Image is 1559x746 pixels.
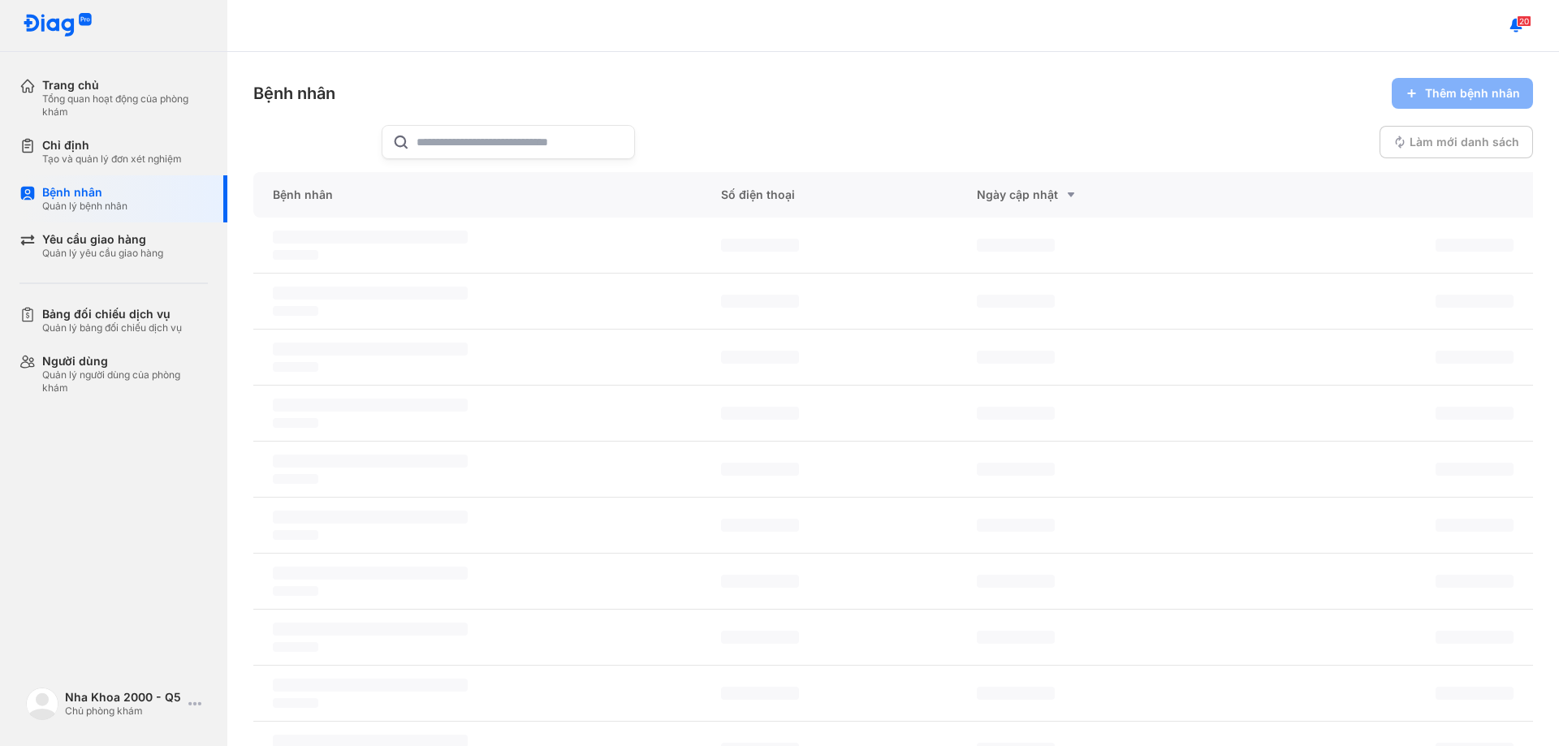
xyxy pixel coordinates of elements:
span: ‌ [977,631,1055,644]
div: Quản lý yêu cầu giao hàng [42,247,163,260]
div: Ngày cập nhật [977,185,1194,205]
span: ‌ [1436,631,1514,644]
span: ‌ [273,231,468,244]
span: ‌ [273,362,318,372]
div: Nha Khoa 2000 - Q5 [65,690,182,705]
span: ‌ [721,575,799,588]
div: Bệnh nhân [42,185,127,200]
span: ‌ [721,239,799,252]
span: ‌ [1436,407,1514,420]
span: ‌ [273,530,318,540]
span: Thêm bệnh nhân [1425,86,1520,101]
span: ‌ [977,463,1055,476]
span: ‌ [273,586,318,596]
span: ‌ [977,519,1055,532]
span: ‌ [1436,351,1514,364]
div: Quản lý người dùng của phòng khám [42,369,208,395]
span: ‌ [273,511,468,524]
span: ‌ [977,295,1055,308]
span: ‌ [1436,295,1514,308]
span: ‌ [273,698,318,708]
span: ‌ [721,687,799,700]
span: ‌ [273,306,318,316]
span: ‌ [721,519,799,532]
span: ‌ [273,679,468,692]
div: Số điện thoại [702,172,957,218]
span: ‌ [721,351,799,364]
div: Người dùng [42,354,208,369]
img: logo [23,13,93,38]
span: ‌ [1436,687,1514,700]
span: ‌ [977,351,1055,364]
span: ‌ [273,567,468,580]
span: ‌ [1436,519,1514,532]
img: logo [26,688,58,720]
button: Làm mới danh sách [1380,126,1533,158]
button: Thêm bệnh nhân [1392,78,1533,109]
span: ‌ [273,455,468,468]
span: ‌ [721,463,799,476]
div: Tổng quan hoạt động của phòng khám [42,93,208,119]
span: ‌ [977,407,1055,420]
span: ‌ [273,287,468,300]
span: ‌ [721,407,799,420]
span: ‌ [273,642,318,652]
div: Chỉ định [42,138,182,153]
div: Yêu cầu giao hàng [42,232,163,247]
span: ‌ [721,295,799,308]
span: ‌ [273,623,468,636]
div: Tạo và quản lý đơn xét nghiệm [42,153,182,166]
span: ‌ [273,474,318,484]
span: ‌ [273,418,318,428]
span: ‌ [977,575,1055,588]
div: Trang chủ [42,78,208,93]
div: Chủ phòng khám [65,705,182,718]
span: 20 [1517,15,1531,27]
div: Quản lý bảng đối chiếu dịch vụ [42,321,182,334]
div: Bệnh nhân [253,172,702,218]
div: Bảng đối chiếu dịch vụ [42,307,182,321]
span: ‌ [1436,463,1514,476]
span: ‌ [1436,575,1514,588]
span: ‌ [273,399,468,412]
div: Bệnh nhân [253,82,335,105]
span: ‌ [1436,239,1514,252]
div: Quản lý bệnh nhân [42,200,127,213]
span: ‌ [977,687,1055,700]
span: ‌ [721,631,799,644]
span: Làm mới danh sách [1410,135,1519,149]
span: ‌ [273,250,318,260]
span: ‌ [977,239,1055,252]
span: ‌ [273,343,468,356]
